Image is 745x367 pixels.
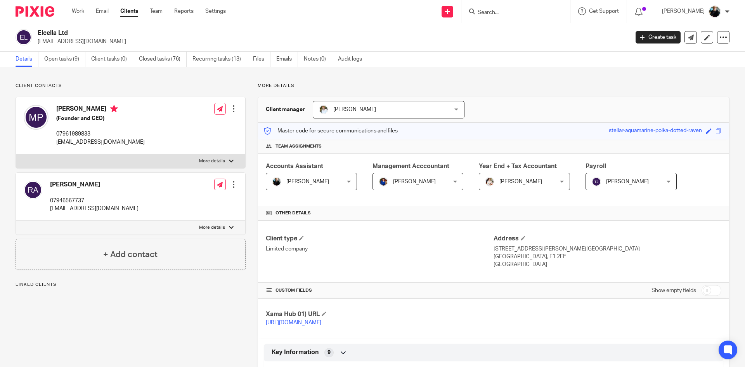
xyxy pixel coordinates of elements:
h4: Client type [266,235,494,243]
div: stellar-aquamarine-polka-dotted-raven [609,127,702,136]
p: [EMAIL_ADDRESS][DOMAIN_NAME] [38,38,624,45]
h2: Elcella Ltd [38,29,507,37]
p: [GEOGRAPHIC_DATA] [494,261,721,268]
a: Emails [276,52,298,67]
p: Client contacts [16,83,246,89]
span: Get Support [589,9,619,14]
p: [GEOGRAPHIC_DATA], E1 2EF [494,253,721,261]
a: Work [72,7,84,15]
img: sarah-royle.jpg [319,105,328,114]
a: Settings [205,7,226,15]
p: More details [199,158,225,164]
span: Team assignments [275,143,322,150]
label: Show empty fields [651,287,696,294]
span: [PERSON_NAME] [393,179,436,184]
a: Audit logs [338,52,368,67]
p: Limited company [266,245,494,253]
p: [STREET_ADDRESS][PERSON_NAME][GEOGRAPHIC_DATA] [494,245,721,253]
a: Details [16,52,38,67]
h5: (Founder and CEO) [56,115,145,122]
span: 9 [327,349,331,357]
input: Search [477,9,547,16]
h4: [PERSON_NAME] [50,181,139,189]
img: svg%3E [16,29,32,45]
a: Reports [174,7,194,15]
span: Other details [275,210,311,216]
span: Accounts Assistant [266,163,323,169]
img: svg%3E [592,177,601,186]
p: Linked clients [16,282,246,288]
a: Create task [636,31,681,43]
i: Primary [110,105,118,113]
h4: Xama Hub 01) URL [266,310,494,318]
img: Pixie [16,6,54,17]
p: More details [199,224,225,231]
a: Email [96,7,109,15]
p: 07961989833 [56,130,145,138]
p: [PERSON_NAME] [662,7,705,15]
a: Clients [120,7,138,15]
span: [PERSON_NAME] [286,179,329,184]
h4: Address [494,235,721,243]
a: Team [150,7,163,15]
img: Kayleigh%20Henson.jpeg [485,177,494,186]
h3: Client manager [266,106,305,113]
span: Year End + Tax Accountant [479,163,557,169]
h4: CUSTOM FIELDS [266,287,494,294]
p: More details [258,83,729,89]
span: [PERSON_NAME] [499,179,542,184]
span: [PERSON_NAME] [333,107,376,112]
h4: + Add contact [103,249,158,261]
img: svg%3E [24,105,49,130]
p: 07946567737 [50,197,139,205]
a: [URL][DOMAIN_NAME] [266,320,321,325]
h4: [PERSON_NAME] [56,105,145,115]
a: Files [253,52,270,67]
a: Client tasks (0) [91,52,133,67]
p: Master code for secure communications and files [264,127,398,135]
a: Open tasks (9) [44,52,85,67]
a: Recurring tasks (13) [192,52,247,67]
img: nicky-partington.jpg [272,177,281,186]
span: Payroll [586,163,606,169]
a: Notes (0) [304,52,332,67]
span: Management Acccountant [372,163,449,169]
img: Nicole.jpeg [379,177,388,186]
a: Closed tasks (76) [139,52,187,67]
p: [EMAIL_ADDRESS][DOMAIN_NAME] [56,138,145,146]
span: [PERSON_NAME] [606,179,649,184]
p: [EMAIL_ADDRESS][DOMAIN_NAME] [50,205,139,212]
img: nicky-partington.jpg [709,5,721,18]
img: svg%3E [24,181,42,199]
span: Key Information [272,348,319,357]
